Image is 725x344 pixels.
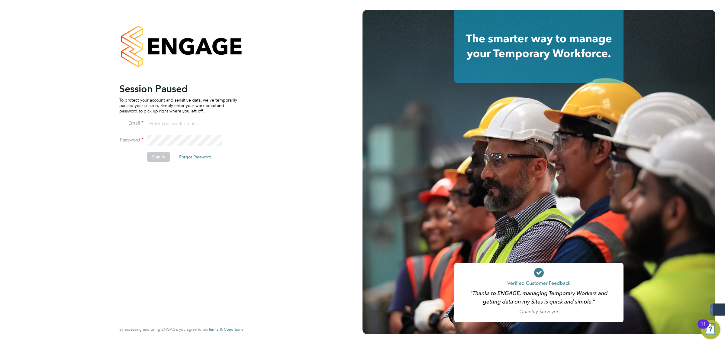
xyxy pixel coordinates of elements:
div: 11 [701,324,706,332]
p: To protect your account and sensitive data, we've temporarily paused your session. Simply enter y... [119,97,237,114]
input: Enter your work email... [147,118,222,129]
h2: Session Paused [119,83,237,95]
label: Password [119,137,143,143]
a: Terms & Conditions [208,327,243,332]
button: Forgot Password [174,152,216,162]
label: Email [119,120,143,126]
button: Sign In [147,152,170,162]
button: Open Resource Center, 11 new notifications [701,320,720,339]
span: By accessing and using ENGAGE you agree to our [119,327,243,332]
